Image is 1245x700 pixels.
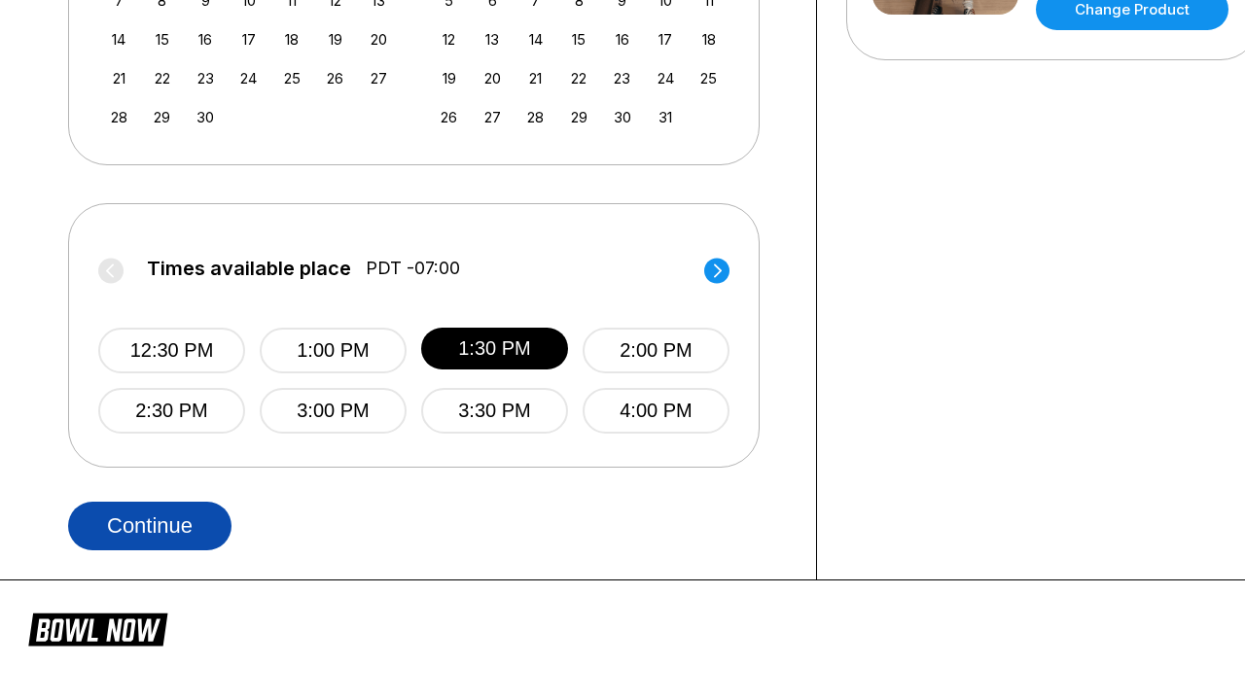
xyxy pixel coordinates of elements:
[566,104,592,130] div: Choose Wednesday, October 29th, 2025
[421,328,568,369] button: 1:30 PM
[609,26,635,52] div: Choose Thursday, October 16th, 2025
[522,65,549,91] div: Choose Tuesday, October 21st, 2025
[106,65,132,91] div: Choose Sunday, September 21st, 2025
[235,26,262,52] div: Choose Wednesday, September 17th, 2025
[193,65,219,91] div: Choose Tuesday, September 23rd, 2025
[193,104,219,130] div: Choose Tuesday, September 30th, 2025
[609,65,635,91] div: Choose Thursday, October 23rd, 2025
[566,26,592,52] div: Choose Wednesday, October 15th, 2025
[480,26,506,52] div: Choose Monday, October 13th, 2025
[436,104,462,130] div: Choose Sunday, October 26th, 2025
[583,388,729,434] button: 4:00 PM
[653,65,679,91] div: Choose Friday, October 24th, 2025
[653,26,679,52] div: Choose Friday, October 17th, 2025
[147,258,351,279] span: Times available place
[68,502,231,550] button: Continue
[436,26,462,52] div: Choose Sunday, October 12th, 2025
[98,388,245,434] button: 2:30 PM
[695,26,722,52] div: Choose Saturday, October 18th, 2025
[522,104,549,130] div: Choose Tuesday, October 28th, 2025
[149,65,175,91] div: Choose Monday, September 22nd, 2025
[566,65,592,91] div: Choose Wednesday, October 22nd, 2025
[583,328,729,373] button: 2:00 PM
[106,26,132,52] div: Choose Sunday, September 14th, 2025
[260,388,407,434] button: 3:00 PM
[436,65,462,91] div: Choose Sunday, October 19th, 2025
[480,65,506,91] div: Choose Monday, October 20th, 2025
[366,258,460,279] span: PDT -07:00
[149,104,175,130] div: Choose Monday, September 29th, 2025
[322,65,348,91] div: Choose Friday, September 26th, 2025
[106,104,132,130] div: Choose Sunday, September 28th, 2025
[480,104,506,130] div: Choose Monday, October 27th, 2025
[260,328,407,373] button: 1:00 PM
[235,65,262,91] div: Choose Wednesday, September 24th, 2025
[522,26,549,52] div: Choose Tuesday, October 14th, 2025
[98,328,245,373] button: 12:30 PM
[653,104,679,130] div: Choose Friday, October 31st, 2025
[609,104,635,130] div: Choose Thursday, October 30th, 2025
[366,26,392,52] div: Choose Saturday, September 20th, 2025
[366,65,392,91] div: Choose Saturday, September 27th, 2025
[149,26,175,52] div: Choose Monday, September 15th, 2025
[421,388,568,434] button: 3:30 PM
[193,26,219,52] div: Choose Tuesday, September 16th, 2025
[279,65,305,91] div: Choose Thursday, September 25th, 2025
[695,65,722,91] div: Choose Saturday, October 25th, 2025
[322,26,348,52] div: Choose Friday, September 19th, 2025
[279,26,305,52] div: Choose Thursday, September 18th, 2025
